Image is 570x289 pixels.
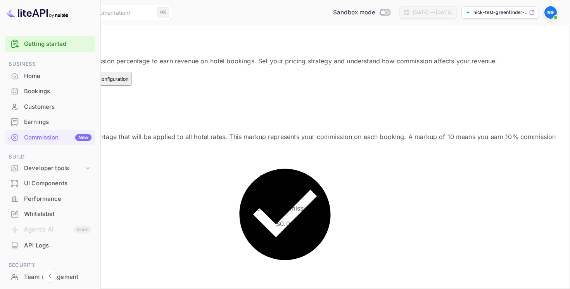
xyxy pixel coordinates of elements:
a: Home [5,69,95,83]
p: Total Price [9,235,561,244]
div: CommissionNew [5,130,95,145]
p: Your Gross Commission ( 0 %) [9,204,561,213]
a: Bookings [5,84,95,98]
a: Team management [5,270,95,284]
div: Bookings [24,87,92,96]
a: Customers [5,99,95,114]
div: UI Components [24,179,92,188]
p: LiteAPI Base Rate [9,172,561,182]
span: Business [5,60,95,68]
p: Configure your default commission percentage to earn revenue on hotel bookings. Set your pricing ... [9,56,561,66]
div: [DATE] — [DATE] [413,9,452,16]
div: Getting started [5,36,95,52]
div: Developer tools [5,162,95,175]
p: $ 0.00 [9,219,561,228]
a: Getting started [24,40,92,49]
a: UI Components [5,176,95,190]
img: LiteAPI logo [6,6,68,19]
div: API Logs [5,238,95,253]
div: Customers [24,103,92,111]
span: Security [5,261,95,270]
p: $100 [9,188,561,197]
div: Commission [24,133,92,142]
div: Developer tools [24,164,84,173]
p: Set your default markup percentage that will be applied to all hotel rates. This markup represent... [9,132,561,151]
div: New [75,134,92,141]
a: API Logs [5,238,95,252]
div: Home [5,69,95,84]
button: Test Configuration [84,72,131,86]
span: Build [5,153,95,161]
p: Commission Management [9,41,561,50]
div: UI Components [5,176,95,191]
a: Performance [5,192,95,206]
div: Earnings [24,118,92,127]
span: Sandbox mode [333,8,375,17]
div: Home [24,72,92,81]
div: Team management [24,273,92,282]
a: CommissionNew [5,130,95,144]
p: Markup Percentage [9,266,561,275]
div: Bookings [5,84,95,99]
div: Switch to Production mode [330,8,393,17]
img: Nick Test Greenfinder [544,6,557,19]
h4: Default Markup [9,96,561,106]
div: Performance [24,195,92,204]
a: Whitelabel [5,207,95,221]
div: Earnings [5,115,95,130]
button: Collapse navigation [43,269,57,283]
div: API Logs [24,241,92,250]
p: $ 100.00 [9,250,561,259]
a: Earnings [5,115,95,129]
div: ⌘K [157,7,169,17]
p: Quick Example [9,157,561,166]
div: Whitelabel [24,210,92,219]
p: nick-test-greenfinder-... [473,9,527,16]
